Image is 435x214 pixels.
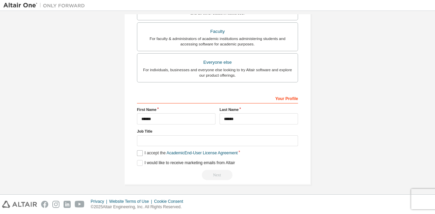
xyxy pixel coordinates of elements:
img: facebook.svg [41,201,48,208]
label: First Name [137,107,215,112]
img: linkedin.svg [64,201,71,208]
label: Job Title [137,129,298,134]
div: Website Terms of Use [109,199,154,204]
div: For faculty & administrators of academic institutions administering students and accessing softwa... [141,36,294,47]
div: Everyone else [141,58,294,67]
img: youtube.svg [75,201,85,208]
img: Altair One [3,2,88,9]
div: Faculty [141,27,294,36]
img: instagram.svg [52,201,59,208]
label: I accept the [137,150,238,156]
a: Academic End-User License Agreement [167,151,238,155]
img: altair_logo.svg [2,201,37,208]
div: Read and acccept EULA to continue [137,170,298,180]
div: Privacy [91,199,109,204]
div: Your Profile [137,93,298,103]
div: For individuals, businesses and everyone else looking to try Altair software and explore our prod... [141,67,294,78]
p: © 2025 Altair Engineering, Inc. All Rights Reserved. [91,204,187,210]
label: I would like to receive marketing emails from Altair [137,160,235,166]
div: Cookie Consent [154,199,187,204]
label: Last Name [220,107,298,112]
